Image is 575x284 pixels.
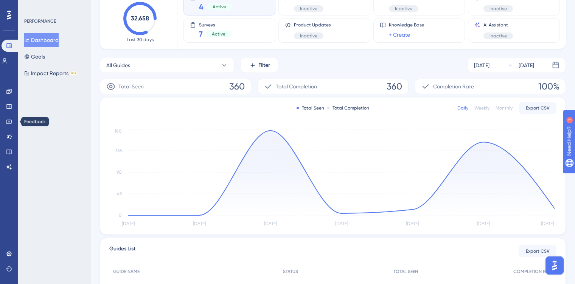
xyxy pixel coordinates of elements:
[543,254,566,277] iframe: UserGuiding AI Assistant Launcher
[513,269,553,275] span: COMPLETION RATE
[212,31,225,37] span: Active
[490,33,507,39] span: Inactive
[241,58,278,73] button: Filter
[387,80,402,93] span: 360
[519,245,556,257] button: Export CSV
[199,29,203,39] span: 7
[113,269,140,275] span: GUIDE NAME
[477,221,490,226] tspan: [DATE]
[24,18,56,24] div: PERFORMANCE
[193,221,206,226] tspan: [DATE]
[283,269,298,275] span: STATUS
[406,221,419,226] tspan: [DATE]
[258,61,270,70] span: Filter
[300,33,317,39] span: Inactive
[122,221,135,226] tspan: [DATE]
[300,6,317,12] span: Inactive
[131,15,149,22] text: 32,658
[199,2,204,12] span: 4
[297,105,324,111] div: Total Seen
[18,2,47,11] span: Need Help?
[496,105,513,111] div: Monthly
[490,6,507,12] span: Inactive
[115,128,122,134] tspan: 180
[264,221,277,226] tspan: [DATE]
[335,221,348,226] tspan: [DATE]
[70,71,77,75] div: BETA
[199,22,232,27] span: Surveys
[294,22,331,28] span: Product Updates
[393,269,418,275] span: TOTAL SEEN
[519,61,534,70] div: [DATE]
[119,213,122,218] tspan: 0
[541,221,554,226] tspan: [DATE]
[117,170,122,175] tspan: 90
[127,37,154,43] span: Last 30 days
[53,4,55,10] div: 1
[538,80,559,93] span: 100%
[24,66,77,80] button: Impact ReportsBETA
[483,22,513,28] span: AI Assistant
[389,22,424,28] span: Knowledge Base
[24,50,45,63] button: Goals
[474,61,490,70] div: [DATE]
[24,33,59,47] button: Dashboard
[117,191,122,196] tspan: 45
[457,105,468,111] div: Daily
[229,80,245,93] span: 360
[100,58,235,73] button: All Guides
[433,82,474,91] span: Completion Rate
[213,4,226,10] span: Active
[327,105,369,111] div: Total Completion
[389,30,410,39] a: + Create
[116,148,122,153] tspan: 135
[118,82,144,91] span: Total Seen
[106,61,130,70] span: All Guides
[395,6,412,12] span: Inactive
[474,105,490,111] div: Weekly
[526,248,550,254] span: Export CSV
[109,244,135,258] span: Guides List
[519,102,556,114] button: Export CSV
[526,105,550,111] span: Export CSV
[276,82,317,91] span: Total Completion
